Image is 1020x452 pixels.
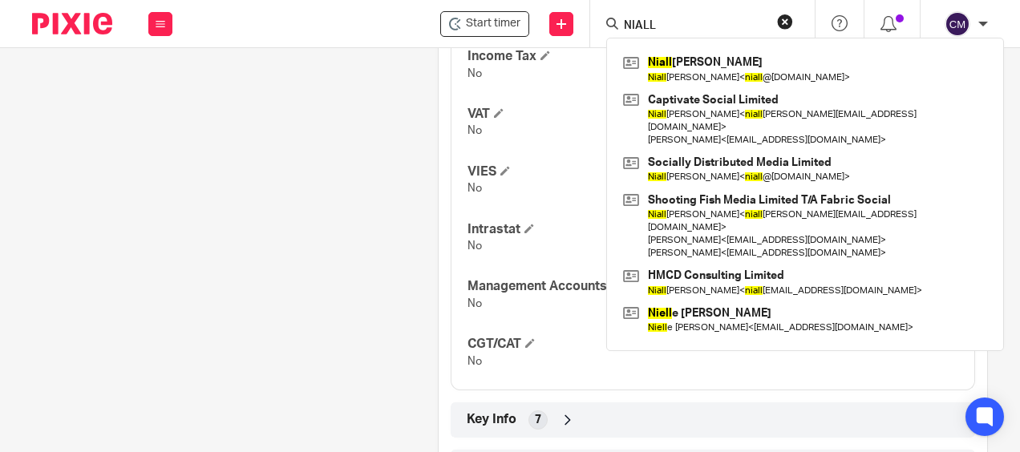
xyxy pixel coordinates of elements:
span: No [467,125,482,136]
span: No [467,68,482,79]
span: No [467,183,482,194]
span: Key Info [467,411,516,428]
h4: Management Accounts / Advisory [467,278,713,295]
span: Start timer [466,15,520,32]
h4: VAT [467,106,713,123]
h4: CGT/CAT [467,336,713,353]
input: Search [622,19,767,34]
span: No [467,240,482,252]
h4: VIES [467,163,713,180]
div: Brindley Electrical Limited [440,11,529,37]
span: No [467,298,482,309]
img: svg%3E [945,11,970,37]
span: No [467,356,482,367]
h4: Intrastat [467,221,713,238]
h4: Income Tax [467,48,713,65]
span: 7 [535,412,541,428]
img: Pixie [32,13,112,34]
button: Clear [777,14,793,30]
